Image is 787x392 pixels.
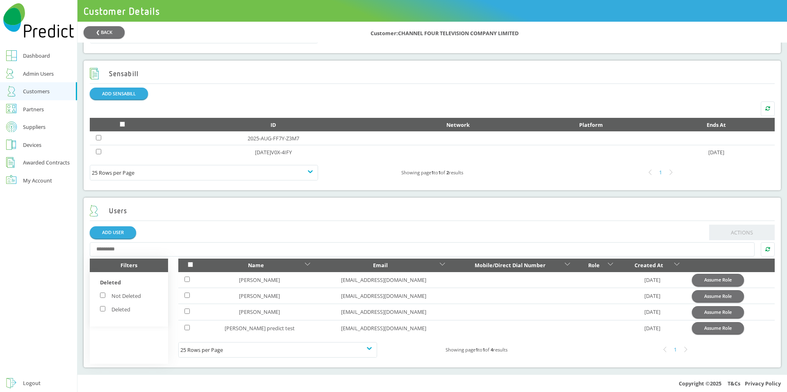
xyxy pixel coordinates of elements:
[341,324,426,332] a: [EMAIL_ADDRESS][DOMAIN_NAME]
[23,122,45,132] div: Suppliers
[100,306,105,311] input: Deleted
[371,26,781,38] div: Customer: CHANNEL FOUR TELEVISION COMPANY LIMITED
[341,308,426,315] a: [EMAIL_ADDRESS][DOMAIN_NAME]
[431,169,434,176] b: 1
[582,260,606,270] div: Role
[625,260,672,270] div: Created At
[341,292,426,300] a: [EMAIL_ADDRESS][DOMAIN_NAME]
[100,292,141,300] label: Not Deleted
[225,324,295,332] a: [PERSON_NAME] predict test
[239,292,280,300] a: [PERSON_NAME]
[644,292,660,300] a: [DATE]
[341,276,426,284] a: [EMAIL_ADDRESS][DOMAIN_NAME]
[161,120,386,130] div: ID
[90,68,139,80] h2: Sensabill
[100,306,130,313] label: Deleted
[23,140,41,150] div: Devices
[708,149,724,156] a: [DATE]
[692,322,744,334] button: Assume Role
[90,259,168,272] div: Filters
[323,260,438,270] div: Email
[644,276,660,284] a: [DATE]
[644,308,660,315] a: [DATE]
[23,69,54,79] div: Admin Users
[209,260,303,270] div: Name
[664,120,769,130] div: Ends At
[655,167,666,178] div: 1
[180,345,375,355] div: 25 Rows per Page
[239,308,280,315] a: [PERSON_NAME]
[90,88,148,99] button: ADD SENSABILL
[491,347,493,353] b: 4
[23,51,50,61] div: Dashboard
[398,120,518,130] div: Network
[84,26,125,38] button: ❮ BACK
[438,169,441,176] b: 1
[446,169,449,176] b: 2
[3,3,74,38] img: Predict Mobile
[100,277,157,291] div: Deleted
[239,276,280,284] a: [PERSON_NAME]
[745,380,781,387] a: Privacy Policy
[23,378,41,388] div: Logout
[90,226,136,238] a: ADD USER
[23,104,44,114] div: Partners
[100,293,105,298] input: Not Deleted
[377,345,576,355] div: Showing page to of results
[692,306,744,318] button: Assume Role
[475,347,478,353] b: 1
[248,135,299,142] a: 2025-AUG-FF7Y-Z3M7
[255,149,292,156] a: [DATE]V0X-4IFY
[318,168,546,178] div: Showing page to of results
[23,86,50,96] div: Customers
[644,324,660,332] a: [DATE]
[92,168,316,178] div: 25 Rows per Page
[457,260,563,270] div: Mobile/Direct Dial Number
[728,380,740,387] a: T&Cs
[692,290,744,302] button: Assume Role
[692,274,744,286] button: Assume Role
[670,345,681,355] div: 1
[23,176,52,185] div: My Account
[90,205,127,217] h2: Users
[530,120,651,130] div: Platform
[482,347,485,353] b: 1
[23,158,70,167] div: Awarded Contracts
